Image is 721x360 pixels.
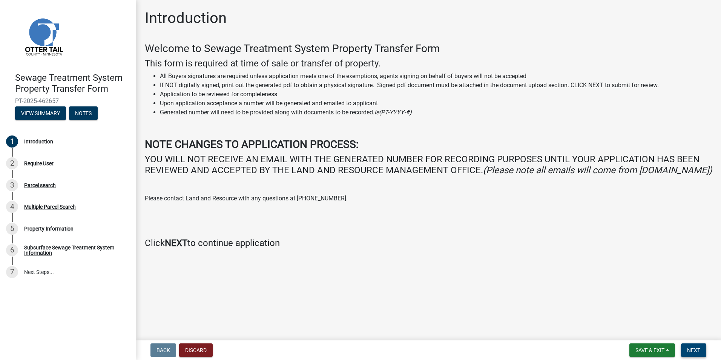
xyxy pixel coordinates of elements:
button: Notes [69,106,98,120]
div: 3 [6,179,18,191]
li: Application to be reviewed for completeness [160,90,712,99]
i: (Please note all emails will come from [DOMAIN_NAME]) [483,165,712,175]
div: 6 [6,244,18,256]
div: 4 [6,201,18,213]
h4: YOU WILL NOT RECEIVE AN EMAIL WITH THE GENERATED NUMBER FOR RECORDING PURPOSES UNTIL YOUR APPLICA... [145,154,712,176]
button: Back [150,343,176,357]
strong: NEXT [165,238,187,248]
div: 2 [6,157,18,169]
div: 1 [6,135,18,148]
li: Upon application acceptance a number will be generated and emailed to applicant [160,99,712,108]
div: Multiple Parcel Search [24,204,76,209]
div: Property Information [24,226,74,231]
wm-modal-confirm: Summary [15,111,66,117]
img: Otter Tail County, Minnesota [15,8,72,65]
button: View Summary [15,106,66,120]
h1: Introduction [145,9,227,27]
span: Save & Exit [635,347,664,353]
span: Next [687,347,700,353]
div: Subsurface Sewage Treatment System Information [24,245,124,255]
div: Parcel search [24,183,56,188]
span: Back [156,347,170,353]
h3: Welcome to Sewage Treatment System Property Transfer Form [145,42,712,55]
h4: This form is required at time of sale or transfer of property. [145,58,712,69]
li: If NOT digitally signed, print out the generated pdf to obtain a physical signature. Signed pdf d... [160,81,712,90]
i: ie(PT-YYYY-#) [374,109,412,116]
span: PT-2025-462657 [15,97,121,105]
div: Require User [24,161,54,166]
div: 7 [6,266,18,278]
h4: Click to continue application [145,238,712,249]
li: All Buyers signatures are required unless application meets one of the exemptions, agents signing... [160,72,712,81]
p: Please contact Land and Resource with any questions at [PHONE_NUMBER]. [145,194,712,203]
li: Generated number will need to be provided along with documents to be recorded. [160,108,712,117]
strong: NOTE CHANGES TO APPLICATION PROCESS: [145,138,359,151]
button: Discard [179,343,213,357]
wm-modal-confirm: Notes [69,111,98,117]
div: 5 [6,223,18,235]
h4: Sewage Treatment System Property Transfer Form [15,72,130,94]
div: Introduction [24,139,53,144]
button: Next [681,343,706,357]
button: Save & Exit [629,343,675,357]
